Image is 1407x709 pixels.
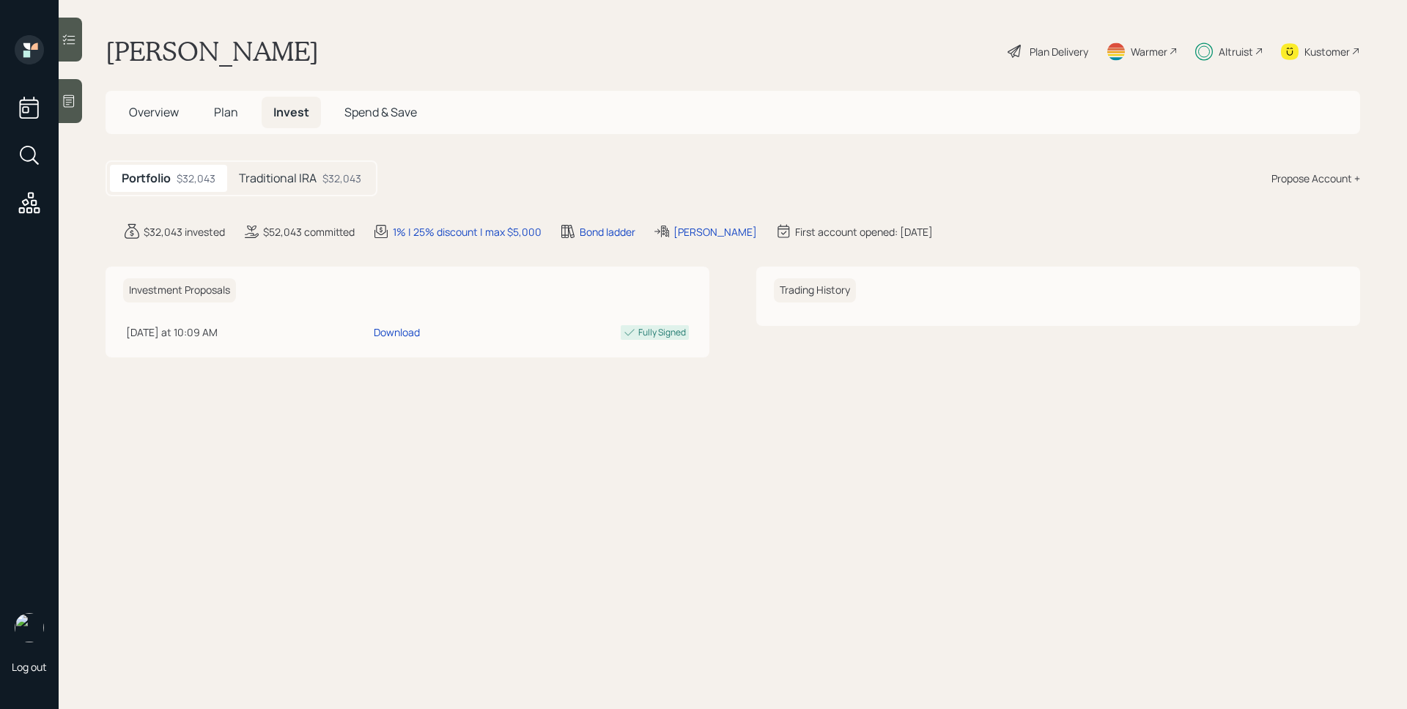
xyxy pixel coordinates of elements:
[12,660,47,674] div: Log out
[1219,44,1253,59] div: Altruist
[15,613,44,642] img: james-distasi-headshot.png
[580,224,635,240] div: Bond ladder
[106,35,319,67] h1: [PERSON_NAME]
[1304,44,1350,59] div: Kustomer
[263,224,355,240] div: $52,043 committed
[177,171,215,186] div: $32,043
[795,224,933,240] div: First account opened: [DATE]
[129,104,179,120] span: Overview
[1131,44,1167,59] div: Warmer
[344,104,417,120] span: Spend & Save
[144,224,225,240] div: $32,043 invested
[638,326,686,339] div: Fully Signed
[1030,44,1088,59] div: Plan Delivery
[126,324,368,340] div: [DATE] at 10:09 AM
[774,278,856,302] h6: Trading History
[393,224,542,240] div: 1% | 25% discount | max $5,000
[1271,171,1360,186] div: Propose Account +
[123,278,236,302] h6: Investment Proposals
[273,104,309,120] span: Invest
[122,171,171,185] h5: Portfolio
[322,171,361,186] div: $32,043
[214,104,238,120] span: Plan
[374,324,420,340] div: Download
[673,224,757,240] div: [PERSON_NAME]
[239,171,317,185] h5: Traditional IRA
